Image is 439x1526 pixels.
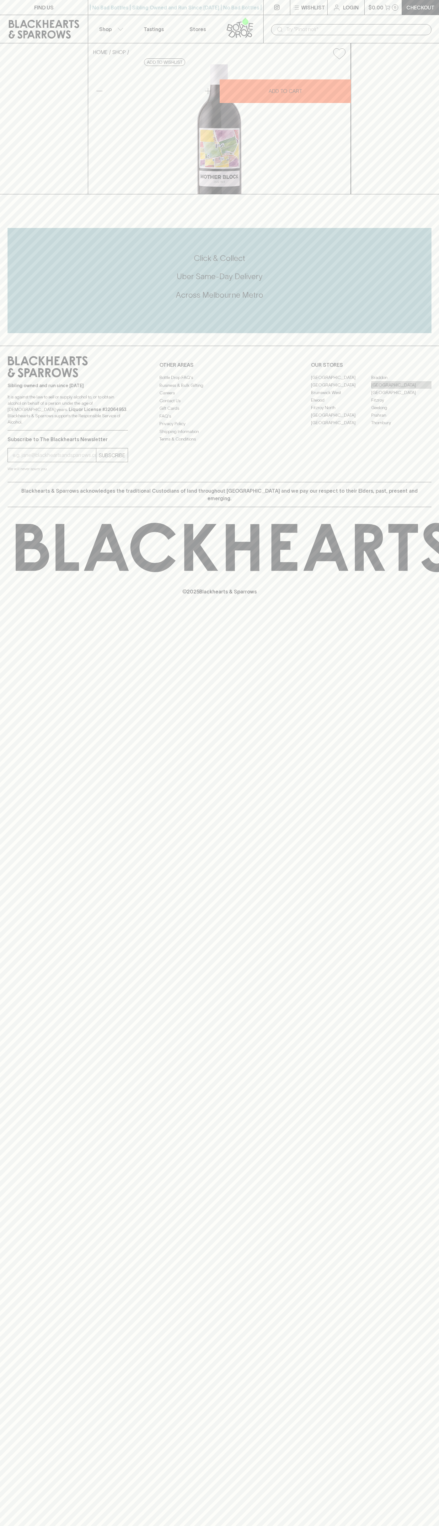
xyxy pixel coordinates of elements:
[8,436,128,443] p: Subscribe to The Blackhearts Newsletter
[8,466,128,472] p: We will never spam you
[311,389,371,396] a: Brunswick West
[371,374,431,381] a: Braddon
[93,49,108,55] a: HOME
[269,87,302,95] p: ADD TO CART
[368,4,383,11] p: $0.00
[88,15,132,43] button: Shop
[8,394,128,425] p: It is against the law to sell or supply alcohol to, or to obtain alcohol on behalf of a person un...
[406,4,435,11] p: Checkout
[176,15,220,43] a: Stores
[159,405,280,412] a: Gift Cards
[311,411,371,419] a: [GEOGRAPHIC_DATA]
[311,419,371,426] a: [GEOGRAPHIC_DATA]
[311,361,431,369] p: OUR STORES
[371,411,431,419] a: Prahran
[371,396,431,404] a: Fitzroy
[132,15,176,43] a: Tastings
[311,381,371,389] a: [GEOGRAPHIC_DATA]
[112,49,126,55] a: SHOP
[69,407,126,412] strong: Liquor License #32064953
[371,419,431,426] a: Thornbury
[8,253,431,263] h5: Click & Collect
[13,450,96,460] input: e.g. jane@blackheartsandsparrows.com.au
[371,389,431,396] a: [GEOGRAPHIC_DATA]
[88,64,351,194] img: 29281.png
[311,374,371,381] a: [GEOGRAPHIC_DATA]
[159,374,280,381] a: Bottle Drop FAQ's
[144,25,164,33] p: Tastings
[159,381,280,389] a: Business & Bulk Gifting
[34,4,54,11] p: FIND US
[96,448,128,462] button: SUBSCRIBE
[8,382,128,389] p: Sibling owned and run since [DATE]
[99,25,112,33] p: Shop
[159,397,280,404] a: Contact Us
[144,58,185,66] button: Add to wishlist
[8,228,431,333] div: Call to action block
[371,381,431,389] a: [GEOGRAPHIC_DATA]
[159,428,280,435] a: Shipping Information
[12,487,427,502] p: Blackhearts & Sparrows acknowledges the traditional Custodians of land throughout [GEOGRAPHIC_DAT...
[159,412,280,420] a: FAQ's
[331,46,348,62] button: Add to wishlist
[8,271,431,282] h5: Uber Same-Day Delivery
[311,404,371,411] a: Fitzroy North
[190,25,206,33] p: Stores
[159,389,280,397] a: Careers
[343,4,359,11] p: Login
[311,396,371,404] a: Elwood
[159,420,280,428] a: Privacy Policy
[301,4,325,11] p: Wishlist
[159,361,280,369] p: OTHER AREAS
[159,436,280,443] a: Terms & Conditions
[220,79,351,103] button: ADD TO CART
[99,452,125,459] p: SUBSCRIBE
[286,24,426,35] input: Try "Pinot noir"
[394,6,396,9] p: 0
[371,404,431,411] a: Geelong
[8,290,431,300] h5: Across Melbourne Metro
